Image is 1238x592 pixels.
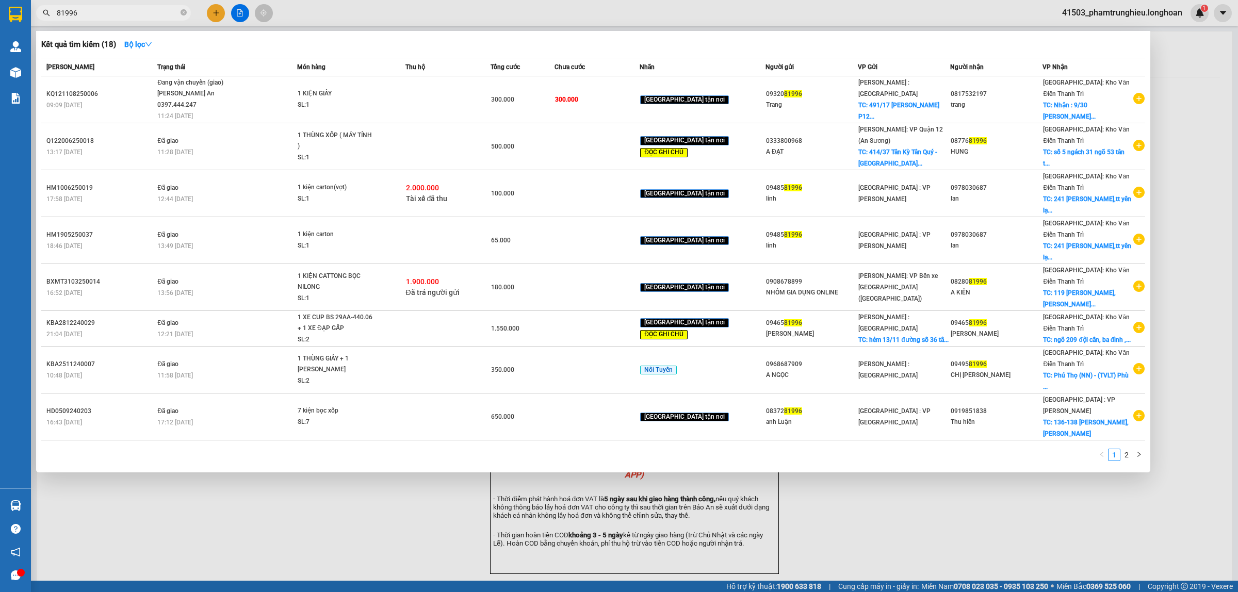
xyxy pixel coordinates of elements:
div: 09495 [951,359,1042,370]
span: [PERSON_NAME] : [GEOGRAPHIC_DATA] [858,360,918,379]
span: left [1099,451,1105,457]
span: [PERSON_NAME]: VP Bến xe [GEOGRAPHIC_DATA] ([GEOGRAPHIC_DATA]) [858,272,938,302]
span: Đã giao [157,319,178,326]
span: [GEOGRAPHIC_DATA] tận nơi [640,136,729,145]
span: close-circle [181,8,187,18]
div: 09485 [766,229,857,240]
span: Tổng cước [491,63,520,71]
div: linh [766,193,857,204]
div: 08776 [951,136,1042,146]
span: [PERSON_NAME] : [GEOGRAPHIC_DATA] [858,79,918,97]
span: Đã trả người gửi [406,288,460,297]
div: KBA2511240007 [46,359,154,370]
div: A KIÊN [951,287,1042,298]
a: 2 [1121,449,1132,461]
div: Đang vận chuyển (giao) [157,77,235,89]
span: 81996 [784,319,802,326]
div: 0978030687 [951,229,1042,240]
span: TC: 491/17 [PERSON_NAME] P12... [858,102,939,120]
span: Món hàng [297,63,325,71]
span: Trạng thái [157,63,185,71]
span: 11:28 [DATE] [157,149,193,156]
span: 13:56 [DATE] [157,289,193,297]
span: Đã giao [157,278,178,285]
div: Trang [766,100,857,110]
div: HM1006250019 [46,183,154,193]
div: 7 kiện bọc xốp [298,405,375,417]
span: message [11,570,21,580]
span: 2.000.000 [406,184,439,192]
span: 81996 [784,184,802,191]
div: anh Luận [766,417,857,427]
span: TC: Phú Thọ (NN) - (TVLT) Phù ... [1043,372,1129,390]
div: 1 XE CUP BS 29AA-440.06 + 1 XE ĐẠP GẤP [298,312,375,334]
div: SL: 2 [298,334,375,346]
span: 300.000 [555,96,578,103]
span: [GEOGRAPHIC_DATA] : VP [PERSON_NAME] [858,184,931,203]
span: Thu hộ [405,63,425,71]
img: solution-icon [10,93,21,104]
div: [PERSON_NAME] [951,328,1042,339]
span: [PERSON_NAME]: VP Quận 12 (An Sương) [858,126,943,144]
span: plus-circle [1133,187,1145,198]
span: 81996 [784,231,802,238]
span: [GEOGRAPHIC_DATA]: Kho Văn Điển Thanh Trì [1043,79,1130,97]
span: [GEOGRAPHIC_DATA]: Kho Văn Điển Thanh Trì [1043,220,1130,238]
li: Previous Page [1096,449,1108,461]
span: TC: 241 [PERSON_NAME],tt yên lạ... [1043,195,1131,214]
img: warehouse-icon [10,41,21,52]
span: 13:17 [DATE] [46,149,82,156]
span: 81996 [969,319,987,326]
span: Đã giao [157,360,178,368]
div: 1 KIỆN GIẤY [298,88,375,100]
span: plus-circle [1133,234,1145,245]
span: [GEOGRAPHIC_DATA]: Kho Văn Điển Thanh Trì [1043,173,1130,191]
li: 2 [1120,449,1133,461]
div: 0817532197 [951,89,1042,100]
span: plus-circle [1133,93,1145,104]
div: lan [951,240,1042,251]
div: trang [951,100,1042,110]
span: 11:24 [DATE] [157,112,193,120]
span: plus-circle [1133,322,1145,333]
span: VP Nhận [1042,63,1068,71]
button: Bộ lọcdown [116,36,160,53]
div: A ĐẠT [766,146,857,157]
span: [GEOGRAPHIC_DATA] tận nơi [640,189,729,199]
span: 500.000 [491,143,514,150]
span: TC: 119 [PERSON_NAME],[PERSON_NAME]... [1043,289,1116,308]
span: [GEOGRAPHIC_DATA] : VP [GEOGRAPHIC_DATA] [858,407,931,426]
span: TC: 136-138 [PERSON_NAME], [PERSON_NAME] [1043,419,1129,437]
span: Tài xế đã thu [406,194,448,203]
div: 09485 [766,183,857,193]
span: 81996 [969,360,987,368]
span: 81996 [784,90,802,97]
img: warehouse-icon [10,67,21,78]
span: 16:43 [DATE] [46,419,82,426]
span: 13:49 [DATE] [157,242,193,250]
div: lan [951,193,1042,204]
span: 16:52 [DATE] [46,289,82,297]
span: Đã giao [157,184,178,191]
img: warehouse-icon [10,500,21,511]
div: SL: 1 [298,152,375,163]
div: KBA2812240029 [46,318,154,328]
div: 1 kiện carton(vợt) [298,182,375,193]
span: Nối Tuyến [640,366,677,375]
span: 180.000 [491,284,514,291]
button: right [1133,449,1145,461]
span: 21:04 [DATE] [46,331,82,338]
span: [GEOGRAPHIC_DATA] : VP [PERSON_NAME] [1043,396,1115,415]
div: NHÔM GIA DỤNG ONLINE [766,287,857,298]
span: 10:48 [DATE] [46,372,82,379]
img: logo-vxr [9,7,22,22]
div: CHỊ [PERSON_NAME] [951,370,1042,381]
span: notification [11,547,21,557]
div: BXMT3103250014 [46,276,154,287]
div: 0978030687 [951,183,1042,193]
div: 08280 [951,276,1042,287]
button: left [1096,449,1108,461]
span: down [145,41,152,48]
div: A NGỌC [766,370,857,381]
div: 09465 [766,318,857,328]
